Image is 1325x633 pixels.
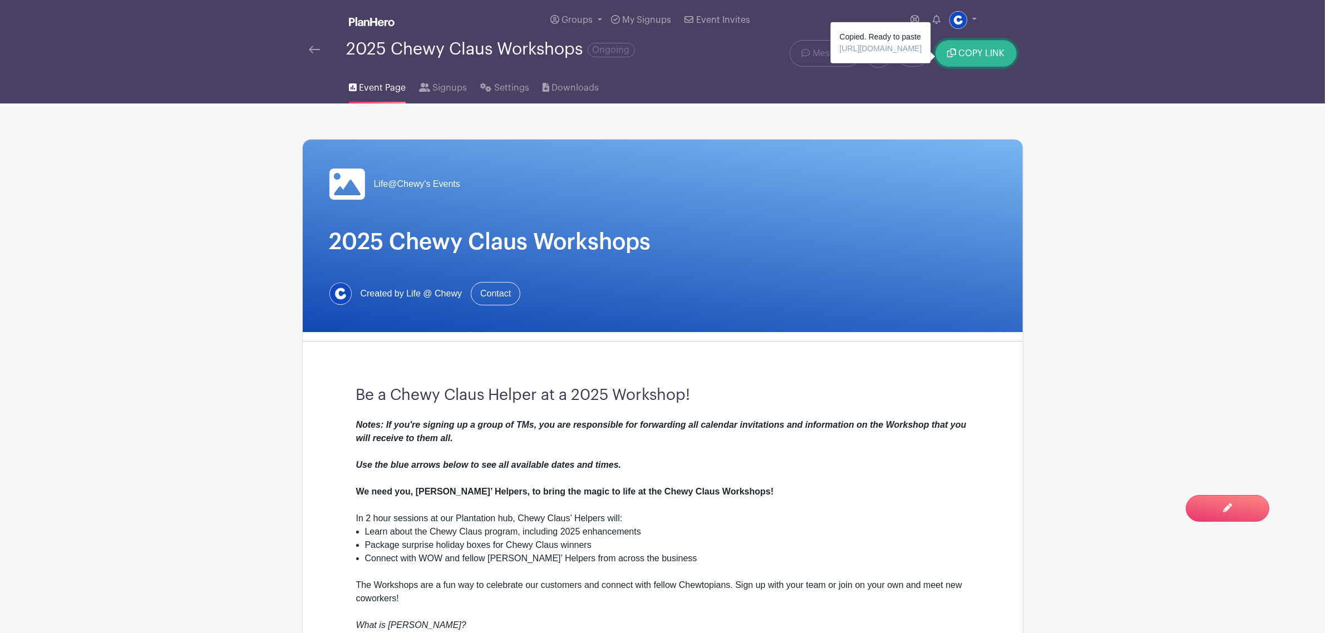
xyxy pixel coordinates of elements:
span: [URL][DOMAIN_NAME] [840,44,922,53]
a: Signups [419,68,467,103]
a: Contact [471,282,520,305]
button: COPY LINK [935,40,1016,67]
img: 1629734264472.jfif [949,11,967,29]
div: Copied. Ready to paste [831,22,931,63]
em: Notes: If you're signing up a group of TMs, you are responsible for forwarding all calendar invit... [356,420,967,469]
span: Downloads [551,81,599,95]
span: Event Invites [696,16,750,24]
li: Package surprise holiday boxes for Chewy Claus winners [365,538,969,552]
img: back-arrow-29a5d9b10d5bd6ae65dc969a981735edf675c4d7a1fe02e03b50dbd4ba3cdb55.svg [309,46,320,53]
span: Settings [494,81,529,95]
span: Event Page [359,81,406,95]
li: Connect with WOW and fellow [PERSON_NAME]’ Helpers from across the business [365,552,969,578]
img: logo_white-6c42ec7e38ccf1d336a20a19083b03d10ae64f83f12c07503d8b9e83406b4c7d.svg [349,17,395,26]
a: Message [790,40,860,67]
span: Created by Life @ Chewy [361,287,462,300]
div: 2025 Chewy Claus Workshops [347,40,635,58]
img: 1629734264472.jfif [329,283,352,305]
span: My Signups [622,16,671,24]
a: Downloads [543,68,599,103]
h3: Be a Chewy Claus Helper at a 2025 Workshop! [356,386,969,405]
h1: 2025 Chewy Claus Workshops [329,229,996,255]
span: Groups [561,16,593,24]
span: Life@Chewy's Events [374,177,460,191]
span: Message [813,47,849,60]
a: Settings [480,68,529,103]
span: Signups [432,81,467,95]
span: COPY LINK [959,49,1005,58]
span: Ongoing [588,43,635,57]
em: What is [PERSON_NAME]? [356,620,466,630]
div: In 2 hour sessions at our Plantation hub, Chewy Claus’ Helpers will: [356,512,969,525]
li: Learn about the Chewy Claus program, including 2025 enhancements [365,525,969,538]
a: Event Page [349,68,406,103]
strong: We need you, [PERSON_NAME]’ Helpers, to bring the magic to life at the Chewy Claus Workshops! [356,487,774,496]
